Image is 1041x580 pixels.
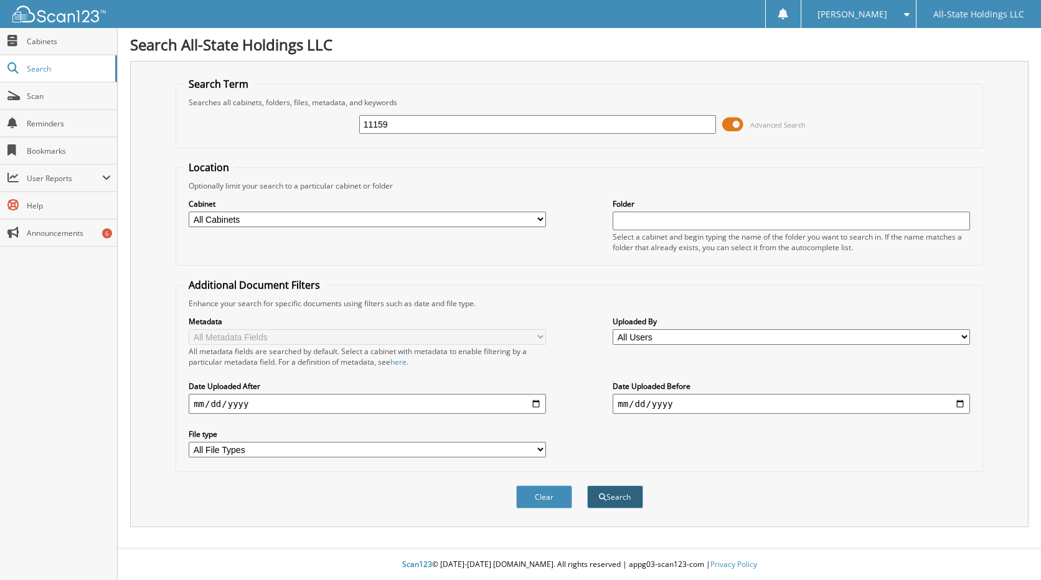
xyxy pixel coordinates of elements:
[102,228,112,238] div: 6
[613,381,970,391] label: Date Uploaded Before
[613,316,970,327] label: Uploaded By
[27,200,111,211] span: Help
[182,97,976,108] div: Searches all cabinets, folders, files, metadata, and keywords
[613,199,970,209] label: Folder
[817,11,887,18] span: [PERSON_NAME]
[189,394,546,414] input: start
[516,485,572,508] button: Clear
[182,278,326,292] legend: Additional Document Filters
[182,161,235,174] legend: Location
[182,180,976,191] div: Optionally limit your search to a particular cabinet or folder
[613,232,970,253] div: Select a cabinet and begin typing the name of the folder you want to search in. If the name match...
[933,11,1024,18] span: All-State Holdings LLC
[27,118,111,129] span: Reminders
[27,173,102,184] span: User Reports
[182,298,976,309] div: Enhance your search for specific documents using filters such as date and file type.
[189,429,546,439] label: File type
[27,63,109,74] span: Search
[402,559,432,569] span: Scan123
[613,394,970,414] input: end
[587,485,643,508] button: Search
[182,77,255,91] legend: Search Term
[12,6,106,22] img: scan123-logo-white.svg
[189,346,546,367] div: All metadata fields are searched by default. Select a cabinet with metadata to enable filtering b...
[27,228,111,238] span: Announcements
[189,316,546,327] label: Metadata
[189,199,546,209] label: Cabinet
[27,36,111,47] span: Cabinets
[390,357,407,367] a: here
[27,146,111,156] span: Bookmarks
[750,120,806,129] span: Advanced Search
[130,34,1029,55] h1: Search All-State Holdings LLC
[189,381,546,391] label: Date Uploaded After
[118,550,1041,580] div: © [DATE]-[DATE] [DOMAIN_NAME]. All rights reserved | appg03-scan123-com |
[979,520,1041,580] iframe: Chat Widget
[27,91,111,101] span: Scan
[710,559,757,569] a: Privacy Policy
